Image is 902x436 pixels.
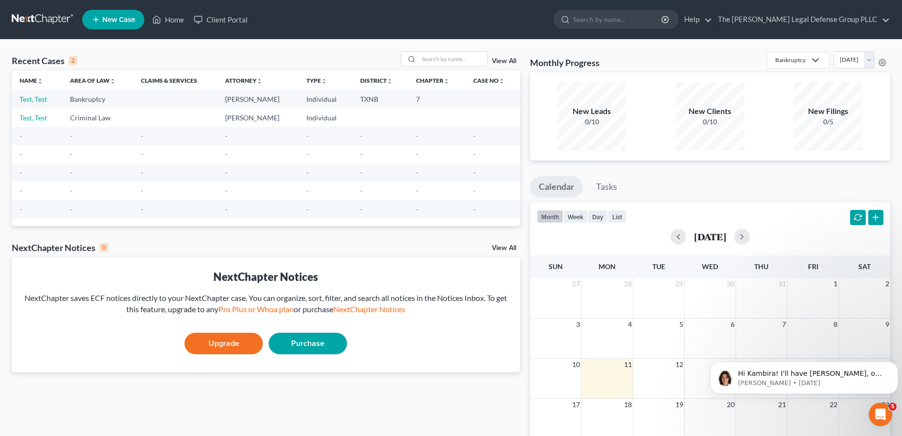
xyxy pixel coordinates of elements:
a: Test, Test [20,114,47,122]
span: - [141,150,143,158]
td: Bankruptcy [62,90,134,108]
a: Pro Plus or Whoa plan [218,304,294,314]
td: Individual [299,90,352,108]
a: Home [147,11,189,28]
span: 4 [627,319,633,330]
span: - [473,186,476,195]
span: New Case [102,16,135,23]
span: - [360,186,363,195]
i: unfold_more [110,78,116,84]
span: - [70,150,72,158]
span: 29 [674,278,684,290]
button: month [537,210,563,223]
span: - [20,168,22,177]
span: - [473,150,476,158]
span: - [360,168,363,177]
span: Sat [858,262,871,271]
span: - [416,168,418,177]
span: - [225,168,228,177]
i: unfold_more [387,78,393,84]
span: 9 [884,319,890,330]
td: [PERSON_NAME] [217,109,299,127]
span: - [141,132,143,140]
span: - [360,132,363,140]
span: - [416,150,418,158]
span: 18 [623,399,633,411]
span: - [20,186,22,195]
div: NextChapter Notices [12,242,108,253]
div: Bankruptcy [775,56,806,64]
span: - [141,186,143,195]
span: - [225,132,228,140]
span: Tue [652,262,665,271]
i: unfold_more [321,78,327,84]
span: - [416,205,418,213]
span: - [306,186,309,195]
button: week [563,210,588,223]
span: - [360,150,363,158]
span: - [70,205,72,213]
div: New Leads [557,106,626,117]
span: - [225,150,228,158]
span: 5 [889,403,897,411]
span: Fri [808,262,818,271]
a: The [PERSON_NAME] Legal Defense Group PLLC [713,11,890,28]
a: Districtunfold_more [360,77,393,84]
span: 3 [575,319,581,330]
h3: Monthly Progress [530,57,600,69]
span: 17 [571,399,581,411]
span: Sun [549,262,563,271]
input: Search by name... [573,10,663,28]
a: Client Portal [189,11,253,28]
a: Chapterunfold_more [416,77,449,84]
a: View All [492,245,516,252]
th: Claims & Services [133,70,217,90]
a: Typeunfold_more [306,77,327,84]
span: - [473,205,476,213]
span: - [70,186,72,195]
span: - [473,132,476,140]
span: - [306,205,309,213]
td: Criminal Law [62,109,134,127]
div: 0/10 [557,117,626,127]
a: Area of Lawunfold_more [70,77,116,84]
button: day [588,210,608,223]
span: Wed [702,262,718,271]
span: - [225,186,228,195]
div: Recent Cases [12,55,77,67]
span: 28 [623,278,633,290]
span: - [416,186,418,195]
input: Search by name... [419,52,487,66]
div: NextChapter saves ECF notices directly to your NextChapter case. You can organize, sort, filter, ... [20,293,512,315]
span: 10 [571,359,581,370]
a: Upgrade [185,333,263,354]
a: View All [492,58,516,65]
h2: [DATE] [694,231,726,242]
a: NextChapter Notices [333,304,405,314]
span: - [306,168,309,177]
span: 2 [884,278,890,290]
i: unfold_more [499,78,505,84]
iframe: Intercom notifications message [706,341,902,410]
span: 27 [571,278,581,290]
span: - [306,150,309,158]
span: 1 [833,278,838,290]
div: New Clients [676,106,744,117]
iframe: Intercom live chat [869,403,892,426]
div: New Filings [794,106,862,117]
td: 7 [408,90,465,108]
span: - [70,132,72,140]
span: 11 [623,359,633,370]
span: 8 [833,319,838,330]
span: 12 [674,359,684,370]
i: unfold_more [256,78,262,84]
span: 19 [674,399,684,411]
span: - [416,132,418,140]
span: - [20,205,22,213]
span: 6 [730,319,736,330]
span: - [225,205,228,213]
i: unfold_more [37,78,43,84]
